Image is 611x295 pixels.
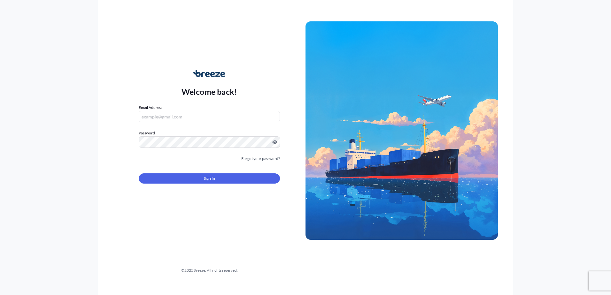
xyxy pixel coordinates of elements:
[139,111,280,122] input: example@gmail.com
[139,173,280,184] button: Sign In
[139,104,162,111] label: Email Address
[272,140,277,145] button: Show password
[204,175,215,182] span: Sign In
[139,130,280,136] label: Password
[305,21,498,240] img: Ship illustration
[113,267,305,274] div: © 2025 Breeze. All rights reserved.
[241,155,280,162] a: Forgot your password?
[182,87,237,97] p: Welcome back!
